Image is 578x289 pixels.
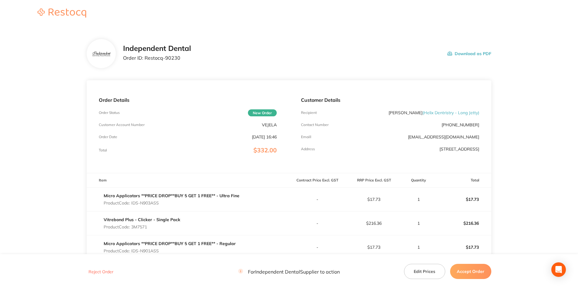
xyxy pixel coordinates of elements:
p: Customer Details [301,97,479,103]
button: Edit Prices [404,264,445,279]
p: Total [99,148,107,152]
h2: Independent Dental [123,44,191,53]
p: Product Code: 3M7571 [104,224,180,229]
button: Accept Order [450,264,491,279]
p: VEJELA [262,122,277,127]
span: $332.00 [253,146,277,154]
p: - [289,221,345,226]
p: - [289,245,345,250]
p: [DATE] 16:46 [252,135,277,139]
p: Emaill [301,135,311,139]
p: 1 [403,221,434,226]
span: ( Helix Dentristry - Long Jetty ) [423,110,479,115]
p: $17.73 [346,197,402,202]
p: [PERSON_NAME] [389,110,479,115]
p: Order ID: Restocq- 90230 [123,55,191,61]
img: Restocq logo [32,8,92,18]
a: Micro Applicators **PRICE DROP**BUY 5 GET 1 FREE** - Regular [104,241,236,246]
span: New Order [248,109,277,116]
p: $17.73 [435,192,491,207]
p: [PHONE_NUMBER] [442,122,479,127]
button: Download as PDF [447,44,491,63]
p: Order Status [99,111,120,115]
img: bzV5Y2k1dA [91,51,111,57]
p: 1 [403,197,434,202]
th: Quantity [402,173,435,188]
p: 1 [403,245,434,250]
p: $17.73 [346,245,402,250]
p: Product Code: IDS-N901ASS [104,248,236,253]
p: Product Code: IDS-N903ASS [104,201,239,205]
p: Order Date [99,135,117,139]
a: [EMAIL_ADDRESS][DOMAIN_NAME] [408,134,479,140]
th: Contract Price Excl. GST [289,173,346,188]
button: Reject Order [87,269,115,274]
p: $216.36 [435,216,491,231]
p: Recipient [301,111,317,115]
p: $17.73 [435,240,491,254]
p: Customer Account Number [99,123,145,127]
a: Micro Applicators **PRICE DROP**BUY 5 GET 1 FREE** - Ultra Fine [104,193,239,198]
p: Address [301,147,315,151]
th: Total [435,173,491,188]
p: $216.36 [346,221,402,226]
p: Contact Number [301,123,329,127]
p: Order Details [99,97,277,103]
p: For Independent Dental Supplier to action [238,269,340,274]
th: Item [87,173,289,188]
th: RRP Price Excl. GST [346,173,402,188]
p: [STREET_ADDRESS] [439,147,479,151]
div: Open Intercom Messenger [551,262,566,277]
a: Vitrebond Plus - Clicker - Single Pack [104,217,180,222]
p: - [289,197,345,202]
